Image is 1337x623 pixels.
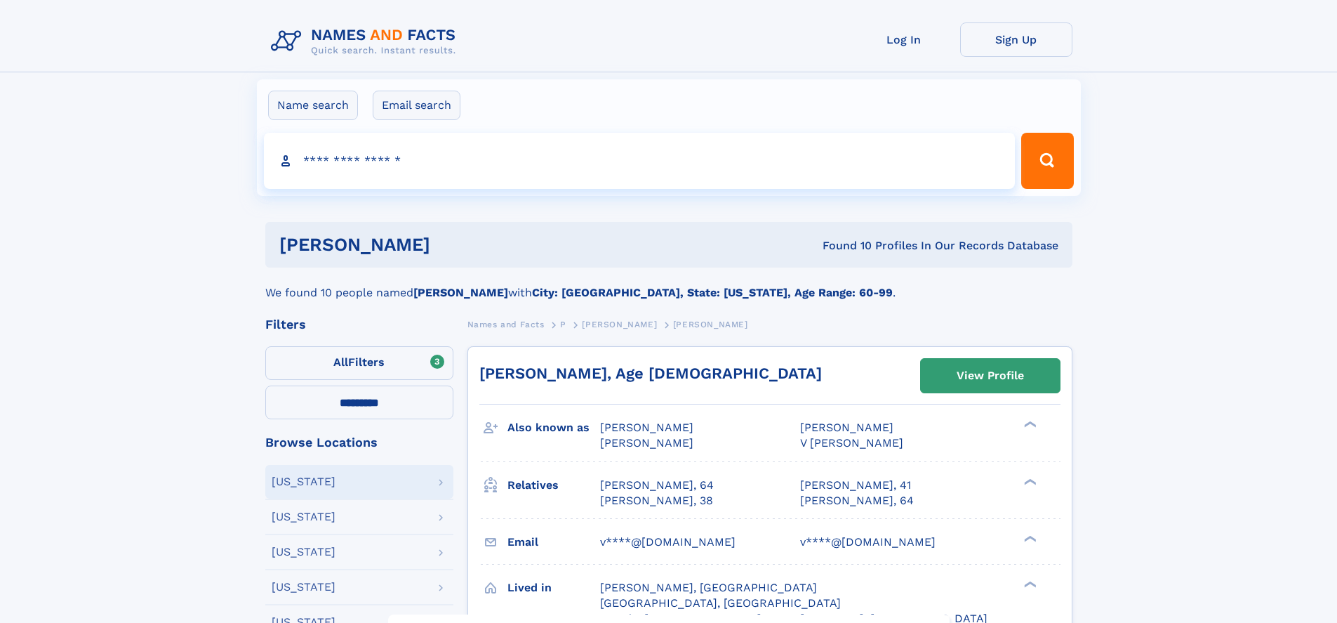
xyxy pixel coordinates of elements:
h3: Email [507,530,600,554]
div: [US_STATE] [272,476,335,487]
div: ❯ [1020,534,1037,543]
label: Email search [373,91,460,120]
b: City: [GEOGRAPHIC_DATA], State: [US_STATE], Age Range: 60-99 [532,286,893,299]
span: All [333,355,348,369]
a: Sign Up [960,22,1072,57]
input: search input [264,133,1016,189]
h3: Relatives [507,473,600,497]
a: Names and Facts [467,315,545,333]
div: [US_STATE] [272,546,335,558]
label: Name search [268,91,358,120]
div: Found 10 Profiles In Our Records Database [626,238,1058,254]
span: P [560,320,566,329]
div: ❯ [1020,579,1037,589]
div: ❯ [1020,420,1037,429]
span: [PERSON_NAME], [GEOGRAPHIC_DATA] [600,581,817,594]
div: Browse Locations [265,436,453,449]
span: [PERSON_NAME] [582,320,657,329]
label: Filters [265,346,453,380]
div: Filters [265,318,453,331]
div: [US_STATE] [272,582,335,593]
h3: Lived in [507,576,600,600]
button: Search Button [1021,133,1073,189]
a: View Profile [921,359,1060,393]
div: We found 10 people named with . [265,268,1072,301]
img: Logo Names and Facts [265,22,467,60]
a: [PERSON_NAME], 64 [600,478,714,493]
b: [PERSON_NAME] [413,286,508,299]
h1: [PERSON_NAME] [279,236,627,254]
span: [PERSON_NAME] [600,436,693,450]
div: [US_STATE] [272,511,335,523]
a: [PERSON_NAME] [582,315,657,333]
a: [PERSON_NAME], 64 [800,493,914,509]
a: [PERSON_NAME], 38 [600,493,713,509]
div: View Profile [957,360,1024,392]
span: [PERSON_NAME] [600,421,693,434]
a: [PERSON_NAME], Age [DEMOGRAPHIC_DATA] [479,365,822,382]
span: [GEOGRAPHIC_DATA], [GEOGRAPHIC_DATA] [600,596,841,610]
a: Log In [848,22,960,57]
div: ❯ [1020,477,1037,486]
span: V [PERSON_NAME] [800,436,903,450]
a: [PERSON_NAME], 41 [800,478,911,493]
span: [PERSON_NAME] [673,320,748,329]
span: [PERSON_NAME] [800,421,893,434]
h3: Also known as [507,416,600,440]
a: P [560,315,566,333]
